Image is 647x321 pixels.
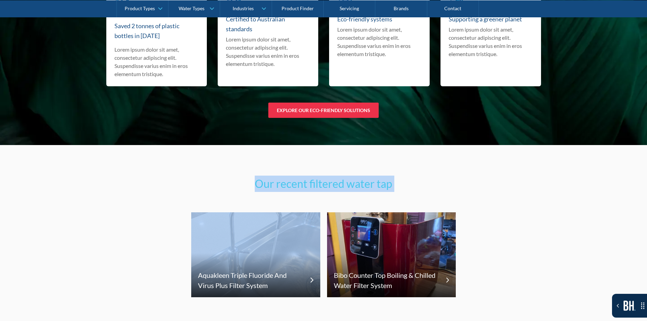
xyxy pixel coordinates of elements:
img: Bibo Counter Top Boiling & Chilled Water Filter System [327,212,456,297]
h2: Our recent filtered water tap [191,176,456,192]
div: Product Types [125,5,155,11]
img: Aquakleen Triple Fluoride And Virus Plus Filter System [191,212,320,297]
a: Explore our eco-friendly solutions [268,103,379,118]
h5: Aquakleen Triple Fluoride And Virus Plus Filter System [198,270,304,290]
div: Lorem ipsum dolor sit amet, consectetur adipiscing elit. Suspendisse varius enim in eros elementu... [226,35,310,68]
div: Lorem ipsum dolor sit amet, consectetur adipiscing elit. Suspendisse varius enim in eros elementu... [114,46,199,78]
div: Water Types [179,5,204,11]
div: Lorem ipsum dolor sit amet, consectetur adipiscing elit. Suspendisse varius enim in eros elementu... [337,25,421,58]
h3: Certified to Australian standards [226,14,310,34]
div: Lorem ipsum dolor sit amet, consectetur adipiscing elit. Suspendisse varius enim in eros elementu... [449,25,533,58]
h3: Saved 2 tonnes of plastic bottles in [DATE] [114,21,199,41]
h5: Bibo Counter Top Boiling & Chilled Water Filter System [334,270,439,290]
h3: Supporting a greener planet [449,14,522,24]
div: Industries [233,5,254,11]
h3: Eco-friendly systems [337,14,392,24]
